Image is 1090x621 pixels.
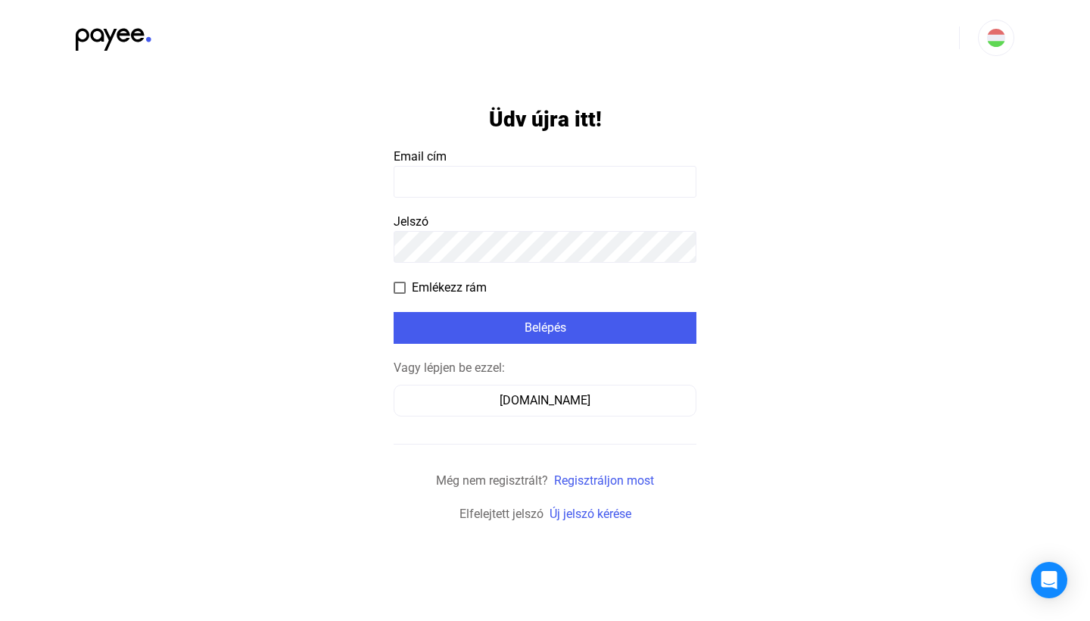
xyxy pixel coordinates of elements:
[394,214,428,229] span: Jelszó
[394,312,696,344] button: Belépés
[399,392,691,410] div: [DOMAIN_NAME]
[554,473,654,488] a: Regisztráljon most
[550,507,631,521] a: Új jelszó kérése
[394,359,696,377] div: Vagy lépjen be ezzel:
[394,149,447,164] span: Email cím
[398,319,692,337] div: Belépés
[459,507,543,521] span: Elfelejtett jelszó
[987,29,1005,47] img: HU
[394,385,696,417] button: [DOMAIN_NAME]
[412,279,487,297] span: Emlékezz rám
[394,393,696,407] a: [DOMAIN_NAME]
[76,20,151,51] img: black-payee-blue-dot.svg
[436,473,548,488] span: Még nem regisztrált?
[1031,562,1067,598] div: Open Intercom Messenger
[489,106,602,133] h1: Üdv újra itt!
[978,20,1014,56] button: HU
